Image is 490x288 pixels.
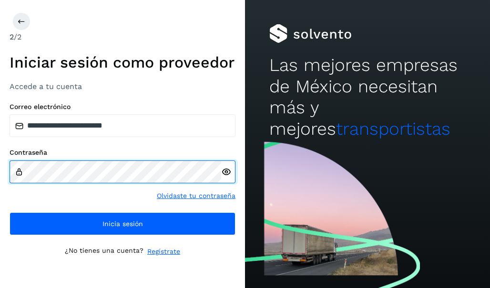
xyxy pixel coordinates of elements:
a: Olvidaste tu contraseña [157,191,235,201]
label: Contraseña [10,149,235,157]
div: /2 [10,31,235,43]
button: Inicia sesión [10,212,235,235]
span: transportistas [336,119,450,139]
p: ¿No tienes una cuenta? [65,247,143,257]
span: 2 [10,32,14,41]
h3: Accede a tu cuenta [10,82,235,91]
label: Correo electrónico [10,103,235,111]
h2: Las mejores empresas de México necesitan más y mejores [269,55,465,139]
a: Regístrate [147,247,180,257]
span: Inicia sesión [102,220,143,227]
h1: Iniciar sesión como proveedor [10,53,235,71]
